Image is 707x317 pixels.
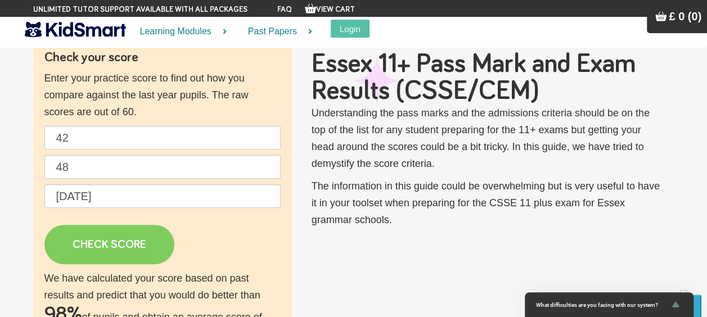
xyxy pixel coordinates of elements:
a: View Cart [305,6,355,13]
p: The information in this guide could be overwhelming but is very useful to have it in your toolset... [312,178,663,228]
p: Enter your practice score to find out how you compare against the last year pupils. The raw score... [44,70,281,120]
input: Maths raw score [44,155,281,179]
h4: Check your score [44,51,281,64]
a: Learning Modules [126,17,234,47]
span: £ 0 (0) [669,10,701,22]
img: Your items in the shopping basket [305,3,316,14]
a: Past Papers [234,17,319,47]
img: Your items in the shopping basket [655,11,667,22]
h1: Essex 11+ Pass Mark and Exam Results (CSSE/CEM) [312,51,663,105]
button: Login [331,20,370,38]
a: FAQ [277,6,292,13]
input: Date of birth (d/m/y) e.g. 27/12/2007 [44,184,281,208]
span: What difficulties are you facing with our system? [536,302,669,308]
input: English raw score [44,126,281,150]
a: CHECK SCORE [44,225,174,264]
img: KidSmart logo [25,20,126,39]
p: Understanding the pass marks and the admissions criteria should be on the top of the list for any... [312,105,663,172]
span: Unlimited tutor support available with all packages [33,4,247,15]
button: Show survey - What difficulties are you facing with our system? [536,298,682,311]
